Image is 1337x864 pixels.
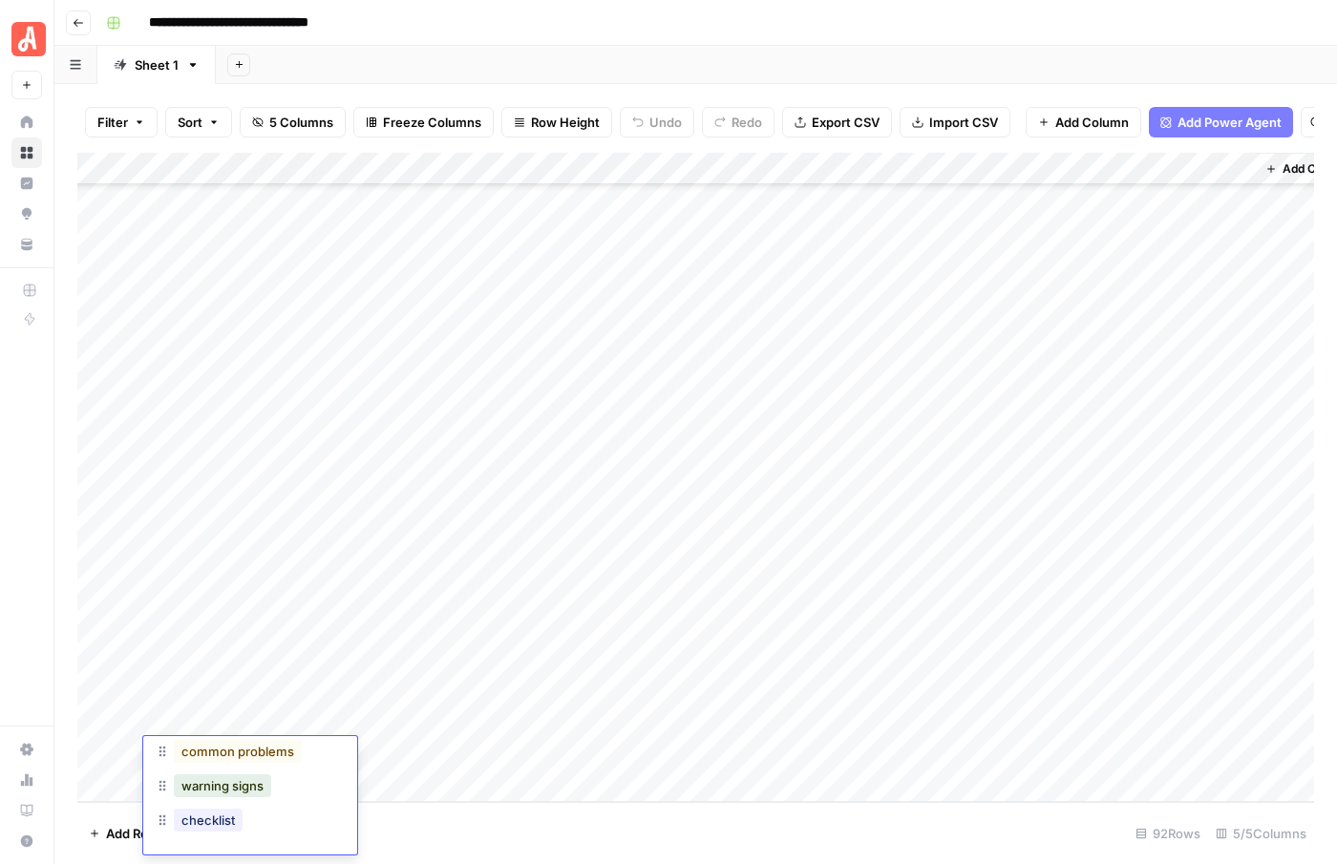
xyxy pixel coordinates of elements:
[11,168,42,199] a: Insights
[11,15,42,63] button: Workspace: Angi
[620,107,694,137] button: Undo
[1149,107,1293,137] button: Add Power Agent
[178,113,202,132] span: Sort
[11,199,42,229] a: Opportunities
[97,46,216,84] a: Sheet 1
[97,113,128,132] span: Filter
[106,824,159,843] span: Add Row
[1026,107,1141,137] button: Add Column
[353,107,494,137] button: Freeze Columns
[649,113,682,132] span: Undo
[1208,818,1314,849] div: 5/5 Columns
[174,809,243,832] button: checklist
[702,107,775,137] button: Redo
[240,107,346,137] button: 5 Columns
[11,22,46,56] img: Angi Logo
[929,113,998,132] span: Import CSV
[11,826,42,856] button: Help + Support
[11,107,42,137] a: Home
[77,818,170,849] button: Add Row
[11,795,42,826] a: Learning Hub
[174,740,302,763] button: common problems
[155,736,346,770] div: common problems
[269,113,333,132] span: 5 Columns
[11,734,42,765] a: Settings
[165,107,232,137] button: Sort
[782,107,892,137] button: Export CSV
[812,113,880,132] span: Export CSV
[174,774,271,797] button: warning signs
[85,107,158,137] button: Filter
[11,137,42,168] a: Browse
[11,229,42,260] a: Your Data
[531,113,600,132] span: Row Height
[732,113,762,132] span: Redo
[11,765,42,795] a: Usage
[1128,818,1208,849] div: 92 Rows
[383,113,481,132] span: Freeze Columns
[155,805,346,839] div: checklist
[501,107,612,137] button: Row Height
[900,107,1010,137] button: Import CSV
[1055,113,1129,132] span: Add Column
[135,55,179,74] div: Sheet 1
[1178,113,1282,132] span: Add Power Agent
[155,770,346,805] div: warning signs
